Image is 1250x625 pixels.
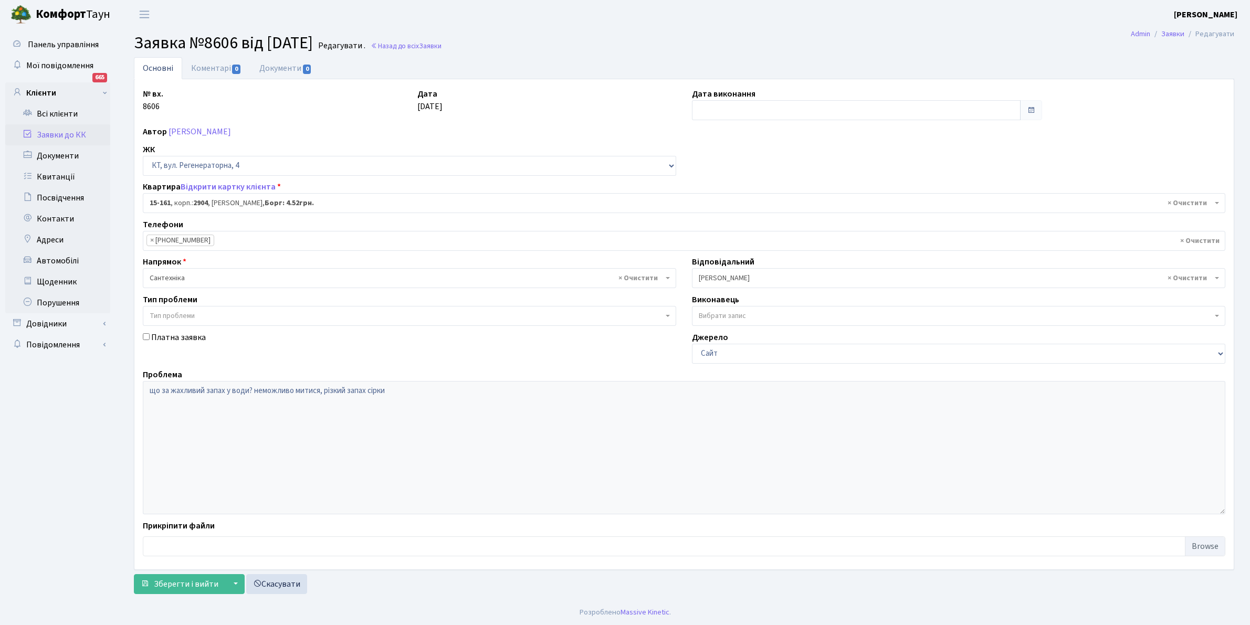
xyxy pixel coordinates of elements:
a: Документи [250,57,321,79]
span: × [150,235,154,246]
a: Всі клієнти [5,103,110,124]
span: Тихонов М.М. [692,268,1225,288]
label: ЖК [143,143,155,156]
label: Проблема [143,368,182,381]
button: Переключити навігацію [131,6,157,23]
a: Панель управління [5,34,110,55]
span: Зберегти і вийти [154,578,218,590]
textarea: що за жахливий запах у води? неможливо митися, різкий запах сірки [143,381,1225,514]
label: Тип проблеми [143,293,197,306]
li: +380973750086 [146,235,214,246]
span: Тихонов М.М. [699,273,1212,283]
a: Порушення [5,292,110,313]
a: Клієнти [5,82,110,103]
div: 8606 [135,88,409,120]
a: Заявки [1161,28,1184,39]
span: Видалити всі елементи [618,273,658,283]
div: [DATE] [409,88,684,120]
a: Admin [1131,28,1150,39]
span: Тип проблеми [150,311,195,321]
span: Видалити всі елементи [1168,198,1207,208]
span: Видалити всі елементи [1180,236,1220,246]
span: Таун [36,6,110,24]
span: Видалити всі елементи [1168,273,1207,283]
a: Посвідчення [5,187,110,208]
div: Розроблено . [580,607,671,618]
label: Джерело [692,331,728,344]
label: Відповідальний [692,256,754,268]
a: Massive Kinetic [621,607,669,618]
a: Квитанції [5,166,110,187]
a: Заявки до КК [5,124,110,145]
div: 665 [92,73,107,82]
a: Повідомлення [5,334,110,355]
label: Виконавець [692,293,739,306]
span: Панель управління [28,39,99,50]
a: Контакти [5,208,110,229]
img: logo.png [10,4,31,25]
a: [PERSON_NAME] [1174,8,1237,21]
b: 2904 [193,198,208,208]
a: [PERSON_NAME] [169,126,231,137]
label: № вх. [143,88,163,100]
a: Мої повідомлення665 [5,55,110,76]
label: Прикріпити файли [143,520,215,532]
a: Довідники [5,313,110,334]
label: Напрямок [143,256,186,268]
b: 15-161 [150,198,171,208]
span: Заявки [419,41,442,51]
a: Основні [134,57,182,79]
b: Комфорт [36,6,86,23]
small: Редагувати . [316,41,365,51]
label: Дата [417,88,437,100]
a: Документи [5,145,110,166]
a: Щоденник [5,271,110,292]
li: Редагувати [1184,28,1234,40]
span: Вибрати запис [699,311,746,321]
span: <b>15-161</b>, корп.: <b>2904</b>, Сірота Оксана Іванівна, <b>Борг: 4.52грн.</b> [150,198,1212,208]
a: Коментарі [182,57,250,79]
button: Зберегти і вийти [134,574,225,594]
label: Квартира [143,181,281,193]
a: Скасувати [246,574,307,594]
span: <b>15-161</b>, корп.: <b>2904</b>, Сірота Оксана Іванівна, <b>Борг: 4.52грн.</b> [143,193,1225,213]
span: Мої повідомлення [26,60,93,71]
span: Заявка №8606 від [DATE] [134,31,313,55]
a: Адреси [5,229,110,250]
a: Автомобілі [5,250,110,271]
span: 0 [232,65,240,74]
label: Телефони [143,218,183,231]
label: Платна заявка [151,331,206,344]
span: Сантехніка [150,273,663,283]
label: Дата виконання [692,88,755,100]
b: Борг: 4.52грн. [265,198,314,208]
a: Назад до всіхЗаявки [371,41,442,51]
b: [PERSON_NAME] [1174,9,1237,20]
a: Відкрити картку клієнта [181,181,276,193]
nav: breadcrumb [1115,23,1250,45]
span: Сантехніка [143,268,676,288]
label: Автор [143,125,167,138]
span: 0 [303,65,311,74]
